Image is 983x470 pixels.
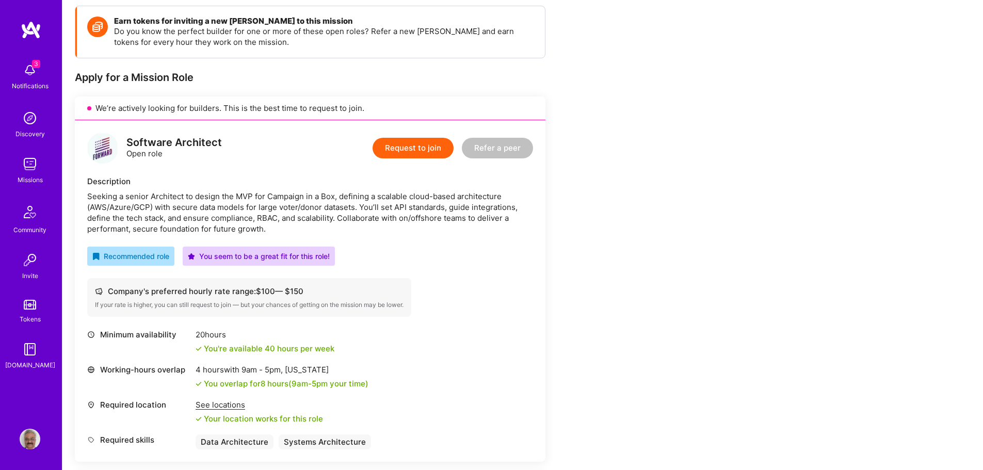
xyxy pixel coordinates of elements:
i: icon Location [87,401,95,409]
div: Description [87,176,533,187]
div: We’re actively looking for builders. This is the best time to request to join. [75,96,545,120]
div: Invite [22,270,38,281]
div: Minimum availability [87,329,190,340]
h4: Earn tokens for inviting a new [PERSON_NAME] to this mission [114,17,535,26]
img: User Avatar [20,429,40,449]
div: Company's preferred hourly rate range: $ 100 — $ 150 [95,286,404,297]
div: If your rate is higher, you can still request to join — but your chances of getting on the missio... [95,301,404,309]
i: icon PurpleStar [188,253,195,260]
p: Do you know the perfect builder for one or more of these open roles? Refer a new [PERSON_NAME] an... [114,26,535,47]
div: Data Architecture [196,434,273,449]
img: Invite [20,250,40,270]
img: teamwork [20,154,40,174]
div: Notifications [12,80,49,91]
span: 9am - 5pm [292,379,328,388]
div: You overlap for 8 hours ( your time) [204,378,368,389]
div: Seeking a senior Architect to design the MVP for Campaign in a Box, defining a scalable cloud-bas... [87,191,533,234]
i: icon Check [196,346,202,352]
img: logo [21,21,41,39]
i: icon Tag [87,436,95,444]
img: tokens [24,300,36,310]
div: Required location [87,399,190,410]
i: icon World [87,366,95,374]
div: Community [13,224,46,235]
img: guide book [20,339,40,360]
div: You're available 40 hours per week [196,343,334,354]
div: Working-hours overlap [87,364,190,375]
img: logo [87,133,118,164]
i: icon RecommendedBadge [92,253,100,260]
div: Apply for a Mission Role [75,71,545,84]
i: icon Check [196,381,202,387]
i: icon Check [196,416,202,422]
div: Open role [126,137,222,159]
div: [DOMAIN_NAME] [5,360,55,370]
div: Your location works for this role [196,413,323,424]
div: Required skills [87,434,190,445]
div: 20 hours [196,329,334,340]
button: Refer a peer [462,138,533,158]
a: User Avatar [17,429,43,449]
img: Token icon [87,17,108,37]
div: 4 hours with [US_STATE] [196,364,368,375]
div: Tokens [20,314,41,325]
div: Software Architect [126,137,222,148]
div: You seem to be a great fit for this role! [188,251,330,262]
button: Request to join [373,138,454,158]
div: See locations [196,399,323,410]
img: Community [18,200,42,224]
i: icon Clock [87,331,95,338]
img: bell [20,60,40,80]
i: icon Cash [95,287,103,295]
div: Missions [18,174,43,185]
div: Discovery [15,128,45,139]
span: 9am - 5pm , [239,365,285,375]
span: 3 [32,60,40,68]
img: discovery [20,108,40,128]
div: Systems Architecture [279,434,371,449]
div: Recommended role [92,251,169,262]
